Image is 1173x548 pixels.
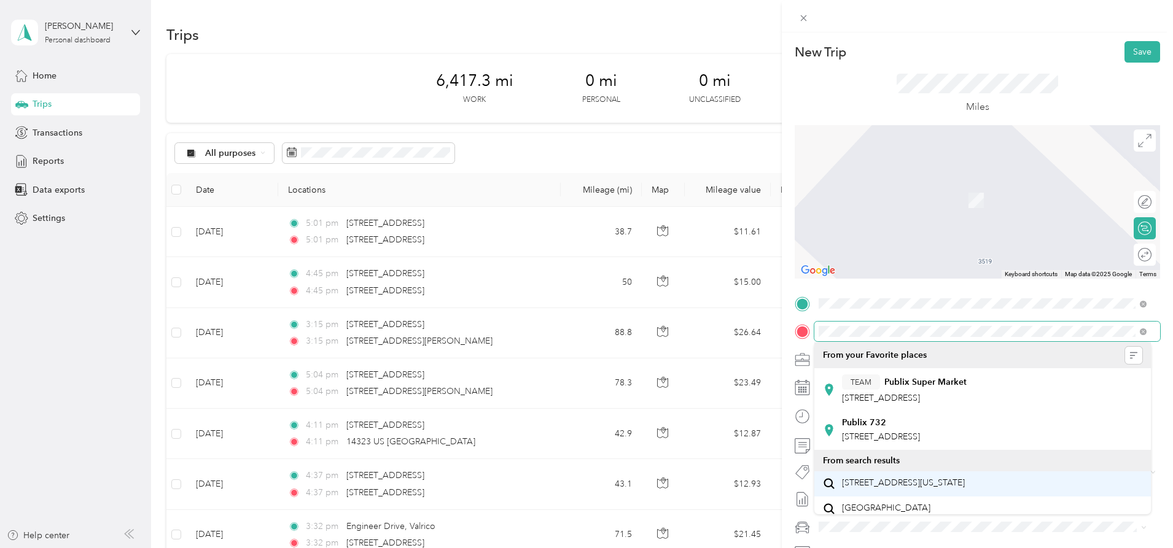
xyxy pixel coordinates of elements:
[842,393,920,403] span: [STREET_ADDRESS]
[798,263,838,279] a: Open this area in Google Maps (opens a new window)
[1124,41,1160,63] button: Save
[1005,270,1058,279] button: Keyboard shortcuts
[1104,479,1173,548] iframe: Everlance-gr Chat Button Frame
[966,99,989,115] p: Miles
[1065,271,1132,277] span: Map data ©2025 Google
[842,431,920,442] span: [STREET_ADDRESS]
[842,477,965,488] span: [STREET_ADDRESS][US_STATE]
[842,503,980,524] span: [GEOGRAPHIC_DATA] [US_STATE], [GEOGRAPHIC_DATA]
[884,377,967,388] strong: Publix Super Market
[795,44,846,61] p: New Trip
[823,455,900,466] span: From search results
[842,374,880,390] button: TEAM
[851,377,871,388] span: TEAM
[823,350,927,361] span: From your Favorite places
[798,263,838,279] img: Google
[842,417,886,428] strong: Publix 732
